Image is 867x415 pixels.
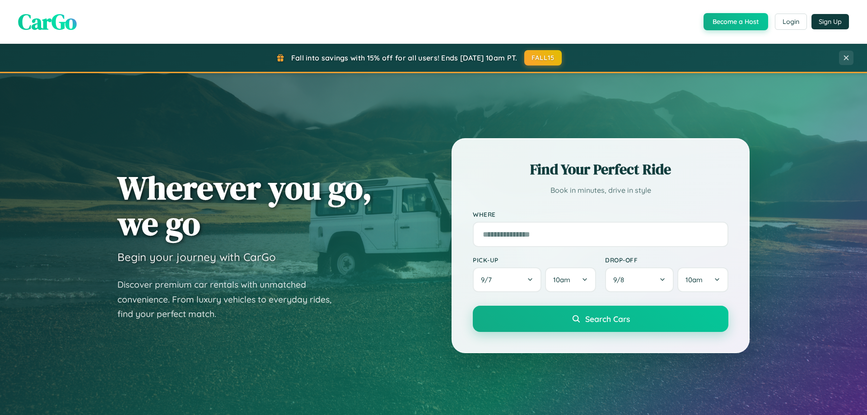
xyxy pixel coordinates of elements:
[473,256,596,264] label: Pick-up
[291,53,517,62] span: Fall into savings with 15% off for all users! Ends [DATE] 10am PT.
[704,13,768,30] button: Become a Host
[545,267,596,292] button: 10am
[775,14,807,30] button: Login
[473,267,541,292] button: 9/7
[117,250,276,264] h3: Begin your journey with CarGo
[473,210,728,218] label: Where
[473,184,728,197] p: Book in minutes, drive in style
[811,14,849,29] button: Sign Up
[481,275,496,284] span: 9 / 7
[613,275,629,284] span: 9 / 8
[685,275,703,284] span: 10am
[473,306,728,332] button: Search Cars
[605,256,728,264] label: Drop-off
[524,50,562,65] button: FALL15
[553,275,570,284] span: 10am
[677,267,728,292] button: 10am
[605,267,674,292] button: 9/8
[585,314,630,324] span: Search Cars
[473,159,728,179] h2: Find Your Perfect Ride
[117,277,343,322] p: Discover premium car rentals with unmatched convenience. From luxury vehicles to everyday rides, ...
[117,170,372,241] h1: Wherever you go, we go
[18,7,77,37] span: CarGo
